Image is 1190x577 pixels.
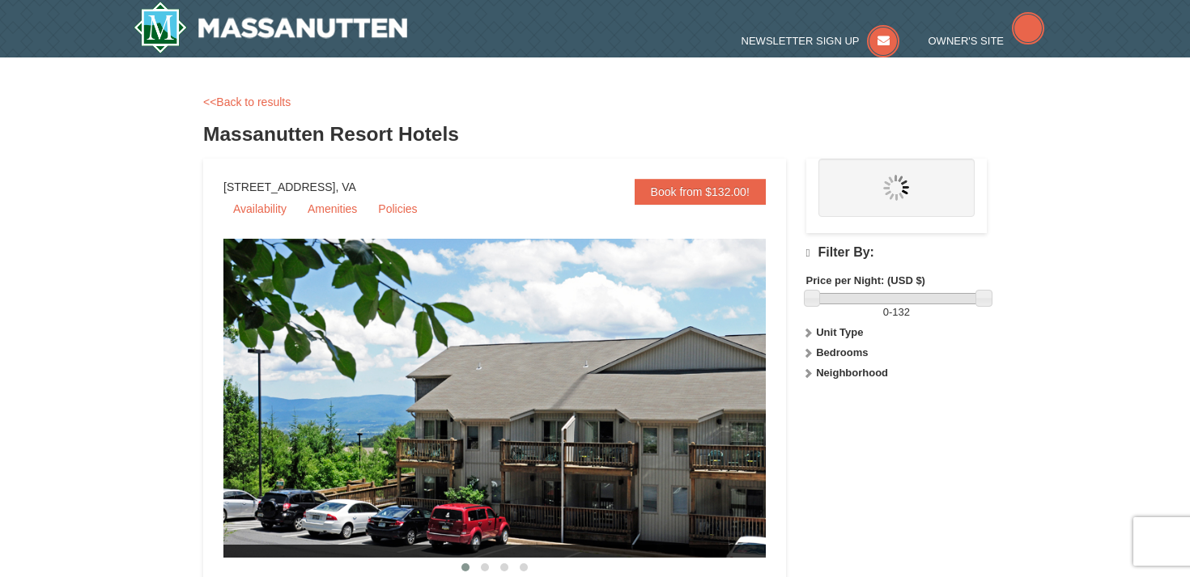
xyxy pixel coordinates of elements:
strong: Price per Night: (USD $) [806,274,925,286]
strong: Bedrooms [816,346,868,359]
img: wait.gif [883,175,909,201]
a: Book from $132.00! [635,179,766,205]
h3: Massanutten Resort Hotels [203,118,987,151]
strong: Unit Type [816,326,863,338]
img: Massanutten Resort Logo [134,2,407,53]
img: 19219026-1-e3b4ac8e.jpg [223,239,806,558]
span: 0 [883,306,889,318]
a: Policies [368,197,427,221]
a: Newsletter Sign Up [742,35,900,47]
span: Owner's Site [929,35,1005,47]
h4: Filter By: [806,245,987,261]
strong: Neighborhood [816,367,888,379]
label: - [806,304,987,320]
a: <<Back to results [203,95,291,108]
a: Massanutten Resort [134,2,407,53]
span: 132 [892,306,910,318]
a: Owner's Site [929,35,1045,47]
a: Availability [223,197,296,221]
a: Amenities [298,197,367,221]
span: Newsletter Sign Up [742,35,860,47]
